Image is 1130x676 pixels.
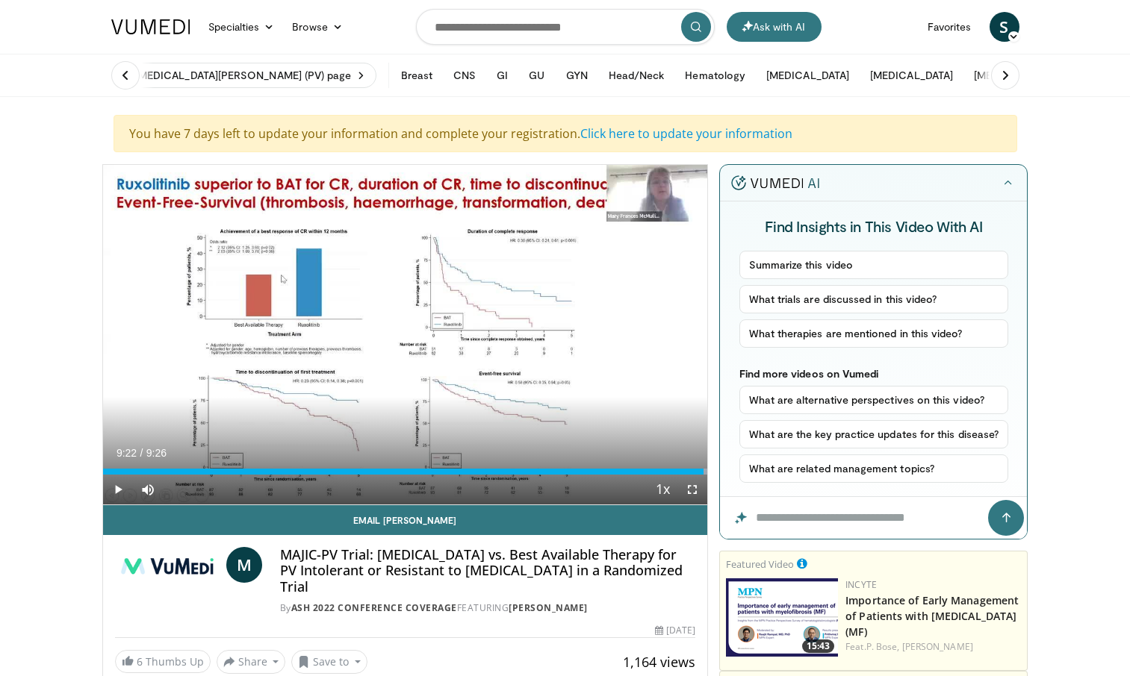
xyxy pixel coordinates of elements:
button: Save to [291,650,367,674]
button: What are the key practice updates for this disease? [739,420,1009,448]
a: Visit [MEDICAL_DATA][PERSON_NAME] (PV) page [102,63,376,88]
a: [PERSON_NAME] [902,640,973,653]
button: Playback Rate [648,475,677,504]
button: GYN [557,60,597,90]
a: Incyte [845,578,877,591]
a: [PERSON_NAME] [509,601,588,614]
span: 1,164 views [623,653,695,671]
div: Progress Bar [103,469,708,475]
a: Importance of Early Management of Patients with [MEDICAL_DATA] (MF) [845,593,1019,639]
img: VuMedi Logo [111,19,190,34]
h4: Find Insights in This Video With AI [739,216,1009,236]
button: Fullscreen [677,475,707,504]
button: Ask with AI [727,12,822,42]
h4: MAJIC-PV Trial: [MEDICAL_DATA] vs. Best Available Therapy for PV Intolerant or Resistant to [MEDI... [280,547,695,595]
a: Specialties [199,12,284,42]
button: Share [217,650,286,674]
span: 15:43 [802,639,834,653]
input: Search topics, interventions [416,9,715,45]
a: 6 Thumbs Up [115,650,211,673]
button: What trials are discussed in this video? [739,285,1009,313]
a: S [990,12,1019,42]
button: GI [488,60,517,90]
button: Head/Neck [600,60,674,90]
p: Find more videos on Vumedi [739,367,1009,380]
button: Mute [133,475,163,504]
span: / [140,447,143,459]
video-js: Video Player [103,165,708,505]
button: Breast [392,60,441,90]
button: What are related management topics? [739,454,1009,483]
a: Email [PERSON_NAME] [103,505,708,535]
div: You have 7 days left to update your information and complete your registration. [114,115,1017,152]
a: Click here to update your information [580,125,792,142]
button: Play [103,475,133,504]
small: Featured Video [726,557,794,571]
a: ASH 2022 Conference Coverage [291,601,457,614]
img: vumedi-ai-logo.v2.svg [731,175,819,190]
span: 9:22 [117,447,137,459]
img: ASH 2022 Conference Coverage [115,547,220,583]
input: Question for the AI [720,497,1027,539]
a: Browse [283,12,352,42]
button: What are alternative perspectives on this video? [739,386,1009,414]
button: GU [520,60,553,90]
button: CNS [444,60,485,90]
span: 9:26 [146,447,167,459]
div: Feat. [845,640,1021,654]
span: 6 [137,654,143,669]
div: [DATE] [655,624,695,637]
button: Summarize this video [739,251,1009,279]
button: [MEDICAL_DATA] [757,60,858,90]
button: [MEDICAL_DATA] [861,60,962,90]
button: Hematology [676,60,754,90]
a: P. Bose, [866,640,900,653]
div: By FEATURING [280,601,695,615]
button: What therapies are mentioned in this video? [739,319,1009,348]
img: 0ab4ba2a-1ce5-4c7e-8472-26c5528d93bc.png.150x105_q85_crop-smart_upscale.png [726,578,838,657]
button: [MEDICAL_DATA] [965,60,1066,90]
a: Favorites [919,12,981,42]
a: 15:43 [726,578,838,657]
a: M [226,547,262,583]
